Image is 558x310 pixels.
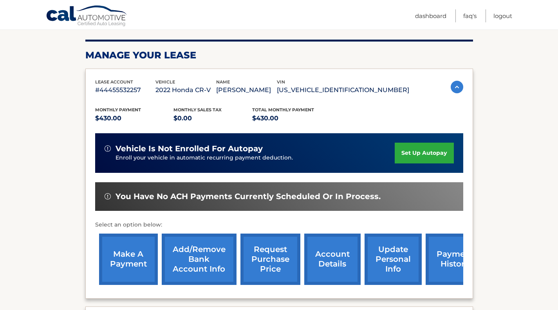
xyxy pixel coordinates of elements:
[493,9,512,22] a: Logout
[216,79,230,85] span: name
[252,113,331,124] p: $430.00
[252,107,314,112] span: Total Monthly Payment
[216,85,277,96] p: [PERSON_NAME]
[105,145,111,152] img: alert-white.svg
[415,9,446,22] a: Dashboard
[155,79,175,85] span: vehicle
[95,220,463,230] p: Select an option below:
[155,85,216,96] p: 2022 Honda CR-V
[95,85,156,96] p: #44455532257
[116,192,381,201] span: You have no ACH payments currently scheduled or in process.
[95,79,133,85] span: lease account
[451,81,463,93] img: accordion-active.svg
[116,144,263,154] span: vehicle is not enrolled for autopay
[240,234,300,285] a: request purchase price
[365,234,422,285] a: update personal info
[426,234,484,285] a: payment history
[46,5,128,28] a: Cal Automotive
[463,9,477,22] a: FAQ's
[116,154,395,162] p: Enroll your vehicle in automatic recurring payment deduction.
[162,234,237,285] a: Add/Remove bank account info
[173,113,252,124] p: $0.00
[277,85,409,96] p: [US_VEHICLE_IDENTIFICATION_NUMBER]
[395,143,453,163] a: set up autopay
[95,113,174,124] p: $430.00
[99,234,158,285] a: make a payment
[85,49,473,61] h2: Manage Your Lease
[277,79,285,85] span: vin
[173,107,222,112] span: Monthly sales Tax
[304,234,361,285] a: account details
[95,107,141,112] span: Monthly Payment
[105,193,111,199] img: alert-white.svg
